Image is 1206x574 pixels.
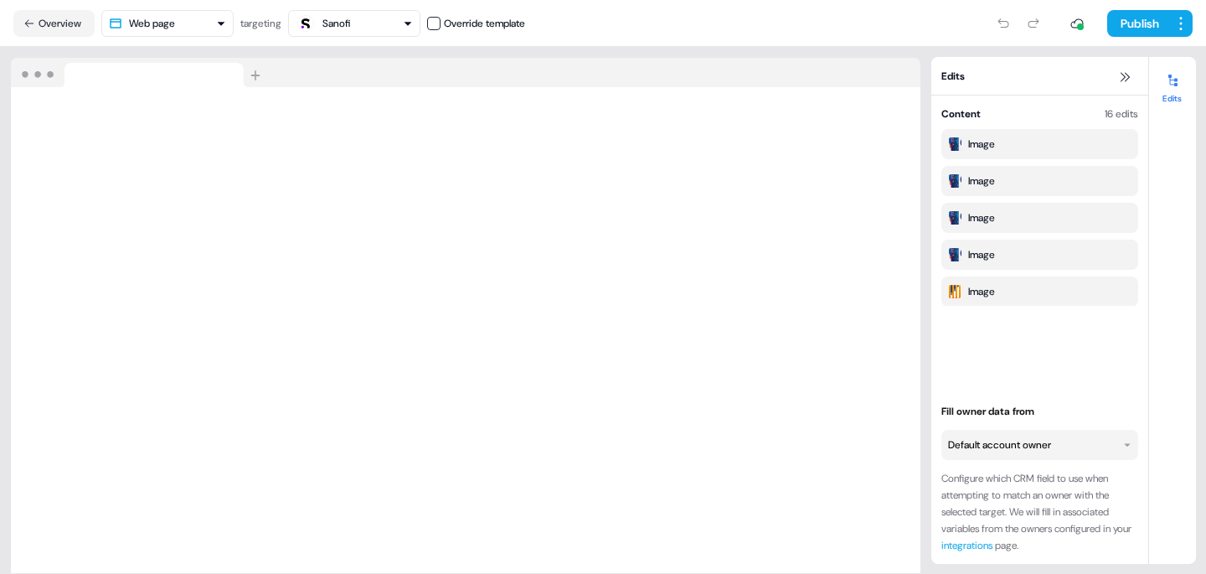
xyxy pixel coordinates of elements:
[941,106,981,122] div: Content
[129,15,175,32] div: Web page
[968,173,995,189] div: Image
[941,68,965,85] span: Edits
[941,403,1138,420] div: Fill owner data from
[946,203,964,233] img: Modified image
[941,539,992,552] a: integrations
[240,15,281,32] div: targeting
[946,277,964,307] img: Modified image
[13,10,95,37] button: Overview
[1149,67,1196,104] button: Edits
[444,15,525,32] div: Override template
[946,129,964,159] img: Modified image
[968,246,995,263] div: Image
[941,430,1138,460] button: Default account owner
[946,240,964,270] img: Modified image
[288,10,420,37] button: Sanofi
[1105,106,1138,122] div: 16 edits
[948,437,1051,453] div: Default account owner
[946,166,964,196] img: Modified image
[11,58,268,88] img: Browser topbar
[968,209,995,226] div: Image
[968,283,995,300] div: Image
[1107,10,1169,37] button: Publish
[941,470,1138,554] div: Configure which CRM field to use when attempting to match an owner with the selected target. We w...
[968,136,995,153] div: Image
[322,15,350,32] div: Sanofi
